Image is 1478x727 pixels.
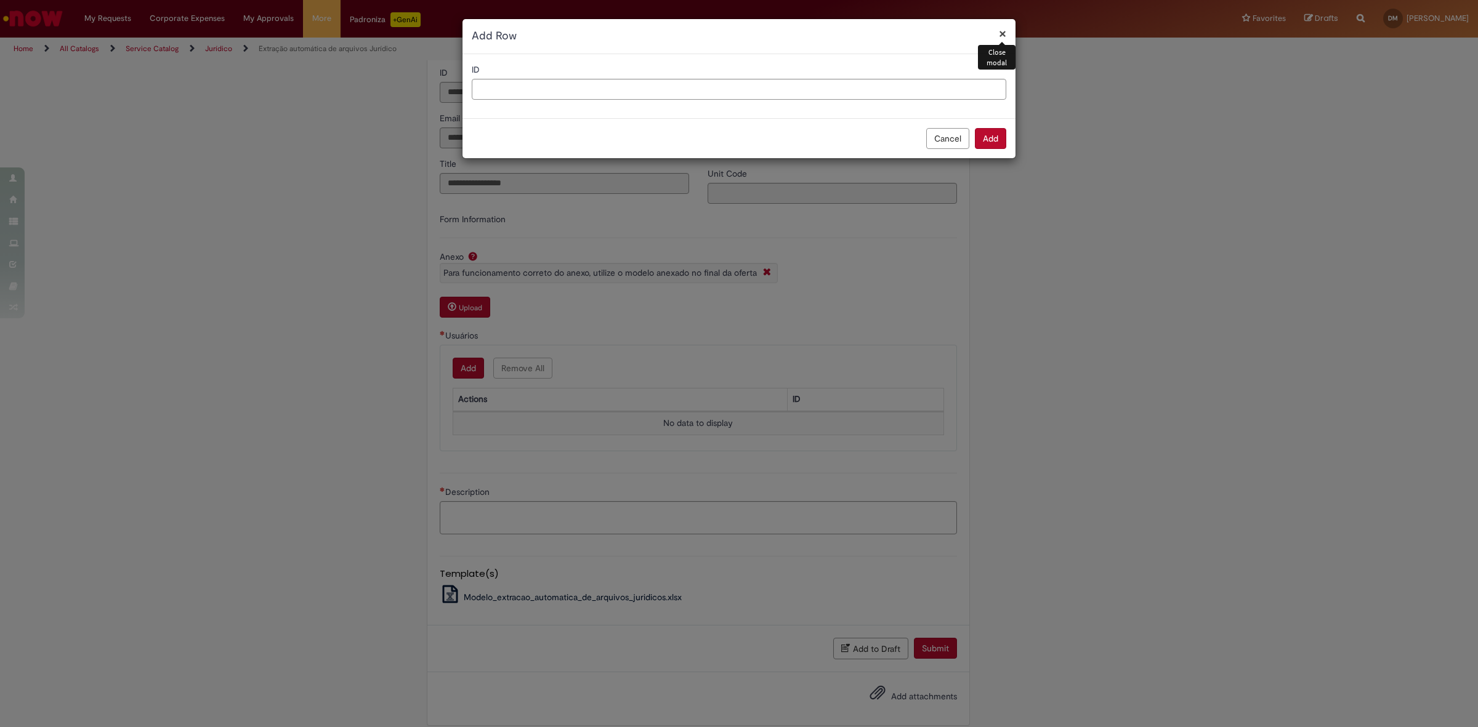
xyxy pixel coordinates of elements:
[978,45,1016,70] div: Close modal
[926,128,969,149] button: Cancel
[999,27,1006,40] button: Close modal
[472,79,1006,100] input: ID
[472,28,1006,44] h2: Add Row
[472,64,482,75] span: ID
[975,128,1006,149] button: Add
